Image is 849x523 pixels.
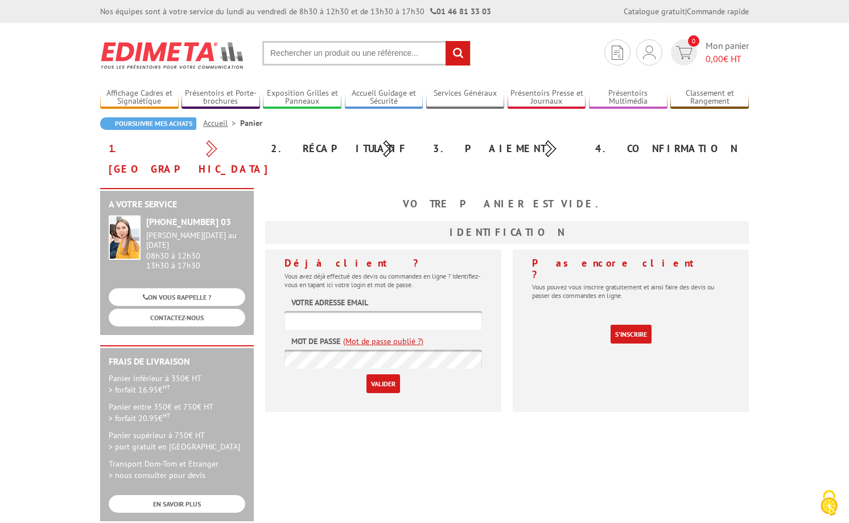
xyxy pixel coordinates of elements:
[508,88,586,107] a: Présentoirs Presse et Journaux
[285,258,482,269] h4: Déjà client ?
[109,401,245,424] p: Panier entre 350€ et 750€ HT
[403,197,611,210] b: Votre panier est vide.
[240,117,262,129] li: Panier
[109,309,245,326] a: CONTACTEZ-NOUS
[109,458,245,481] p: Transport Dom-Tom et Etranger
[706,39,749,66] span: Mon panier
[291,336,340,347] label: Mot de passe
[109,430,245,452] p: Panier supérieur à 750€ HT
[263,88,341,107] a: Exposition Grilles et Panneaux
[706,52,749,66] span: € HT
[291,297,368,308] label: Votre adresse email
[670,88,749,107] a: Classement et Rangement
[668,39,749,66] a: devis rapide 0 Mon panier 0,00€ HT
[100,138,262,179] div: 1. [GEOGRAPHIC_DATA]
[109,215,141,260] img: widget-service.jpg
[163,411,170,419] sup: HT
[109,470,205,480] span: > nous consulter pour devis
[109,385,170,395] span: > forfait 16.95€
[182,88,260,107] a: Présentoirs et Porte-brochures
[532,258,730,280] h4: Pas encore client ?
[100,88,179,107] a: Affichage Cadres et Signalétique
[624,6,749,17] div: |
[109,413,170,423] span: > forfait 20.95€
[146,231,245,250] div: [PERSON_NAME][DATE] au [DATE]
[424,138,587,159] div: 3. Paiement
[688,35,699,47] span: 0
[426,88,505,107] a: Services Généraux
[146,231,245,270] div: 08h30 à 12h30 13h30 à 17h30
[100,34,245,76] img: Edimeta
[262,138,424,159] div: 2. Récapitulatif
[203,118,240,128] a: Accueil
[163,383,170,391] sup: HT
[343,336,423,347] a: (Mot de passe oublié ?)
[430,6,491,17] strong: 01 46 81 33 03
[706,53,723,64] span: 0,00
[265,221,749,244] h3: Identification
[109,442,240,452] span: > port gratuit en [GEOGRAPHIC_DATA]
[109,373,245,395] p: Panier inférieur à 350€ HT
[262,41,471,66] input: Rechercher un produit ou une référence...
[109,288,245,306] a: ON VOUS RAPPELLE ?
[285,272,482,289] p: Vous avez déjà effectué des devis ou commandes en ligne ? Identifiez-vous en tapant ici votre log...
[587,138,749,159] div: 4. Confirmation
[146,216,231,227] strong: [PHONE_NUMBER] 03
[624,6,685,17] a: Catalogue gratuit
[676,46,693,59] img: devis rapide
[612,46,623,60] img: devis rapide
[687,6,749,17] a: Commande rapide
[815,489,843,517] img: Cookies (fenêtre modale)
[532,283,730,300] p: Vous pouvez vous inscrire gratuitement et ainsi faire des devis ou passer des commandes en ligne.
[366,374,400,393] input: Valider
[809,484,849,523] button: Cookies (fenêtre modale)
[109,199,245,210] h2: A votre service
[446,41,470,66] input: rechercher
[643,46,656,59] img: devis rapide
[345,88,423,107] a: Accueil Guidage et Sécurité
[589,88,667,107] a: Présentoirs Multimédia
[109,495,245,513] a: EN SAVOIR PLUS
[100,117,196,130] a: Poursuivre mes achats
[109,357,245,367] h2: Frais de Livraison
[611,325,652,344] a: S'inscrire
[100,6,491,17] div: Nos équipes sont à votre service du lundi au vendredi de 8h30 à 12h30 et de 13h30 à 17h30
